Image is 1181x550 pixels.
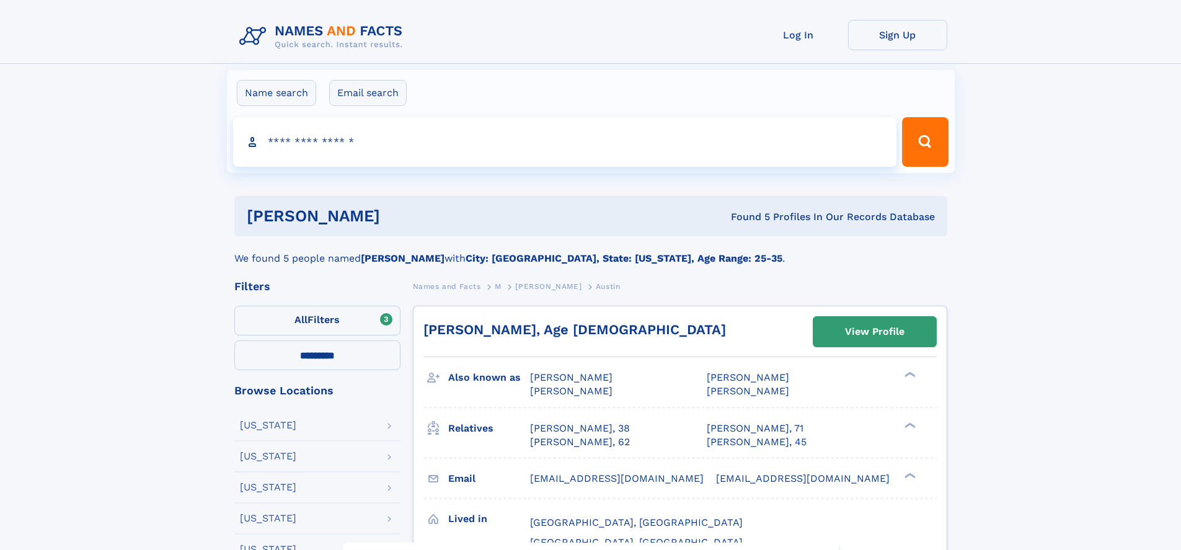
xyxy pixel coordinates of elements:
[240,451,296,461] div: [US_STATE]
[234,20,413,53] img: Logo Names and Facts
[234,306,400,335] label: Filters
[234,281,400,292] div: Filters
[234,385,400,396] div: Browse Locations
[707,422,803,435] a: [PERSON_NAME], 71
[247,208,555,224] h1: [PERSON_NAME]
[530,472,704,484] span: [EMAIL_ADDRESS][DOMAIN_NAME]
[901,471,916,479] div: ❯
[233,117,897,167] input: search input
[530,385,613,397] span: [PERSON_NAME]
[423,322,726,337] a: [PERSON_NAME], Age [DEMOGRAPHIC_DATA]
[495,282,502,291] span: M
[530,536,743,548] span: [GEOGRAPHIC_DATA], [GEOGRAPHIC_DATA]
[530,435,630,449] a: [PERSON_NAME], 62
[901,421,916,429] div: ❯
[901,371,916,379] div: ❯
[555,210,935,224] div: Found 5 Profiles In Our Records Database
[448,367,530,388] h3: Also known as
[234,236,947,266] div: We found 5 people named with .
[294,314,307,326] span: All
[361,252,445,264] b: [PERSON_NAME]
[813,317,936,347] a: View Profile
[237,80,316,106] label: Name search
[530,517,743,528] span: [GEOGRAPHIC_DATA], [GEOGRAPHIC_DATA]
[240,482,296,492] div: [US_STATE]
[716,472,890,484] span: [EMAIL_ADDRESS][DOMAIN_NAME]
[707,385,789,397] span: [PERSON_NAME]
[413,278,481,294] a: Names and Facts
[448,508,530,530] h3: Lived in
[515,282,582,291] span: [PERSON_NAME]
[240,420,296,430] div: [US_STATE]
[845,317,905,346] div: View Profile
[466,252,782,264] b: City: [GEOGRAPHIC_DATA], State: [US_STATE], Age Range: 25-35
[240,513,296,523] div: [US_STATE]
[329,80,407,106] label: Email search
[596,282,621,291] span: Austin
[530,422,630,435] a: [PERSON_NAME], 38
[530,371,613,383] span: [PERSON_NAME]
[448,418,530,439] h3: Relatives
[495,278,502,294] a: M
[902,117,948,167] button: Search Button
[707,435,807,449] a: [PERSON_NAME], 45
[448,468,530,489] h3: Email
[749,20,848,50] a: Log In
[848,20,947,50] a: Sign Up
[707,371,789,383] span: [PERSON_NAME]
[515,278,582,294] a: [PERSON_NAME]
